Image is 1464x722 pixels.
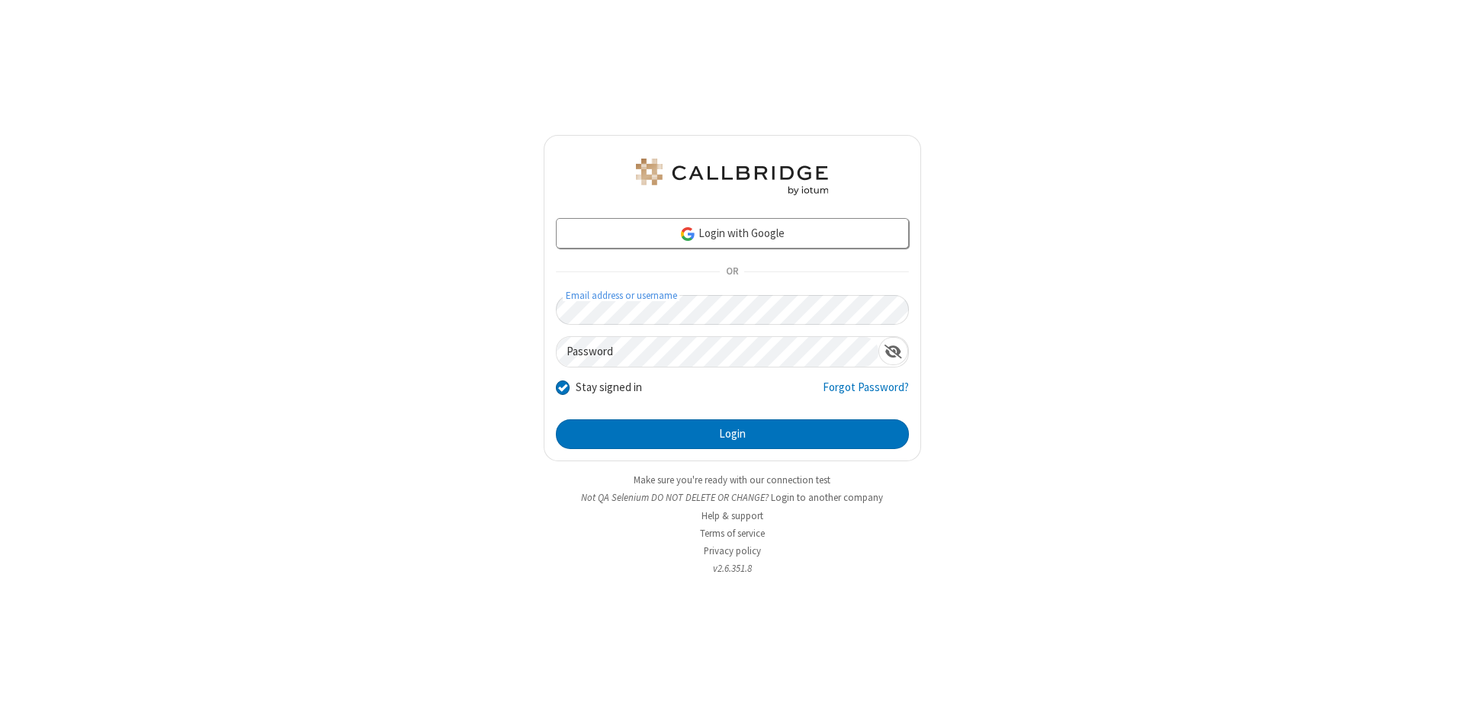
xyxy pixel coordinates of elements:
img: google-icon.png [679,226,696,242]
button: Login [556,419,909,450]
a: Make sure you're ready with our connection test [634,473,830,486]
button: Login to another company [771,490,883,505]
a: Privacy policy [704,544,761,557]
div: Show password [878,337,908,365]
a: Help & support [701,509,763,522]
a: Terms of service [700,527,765,540]
img: QA Selenium DO NOT DELETE OR CHANGE [633,159,831,195]
input: Email address or username [556,295,909,325]
li: v2.6.351.8 [544,561,921,576]
span: OR [720,262,744,283]
a: Forgot Password? [823,379,909,408]
label: Stay signed in [576,379,642,396]
li: Not QA Selenium DO NOT DELETE OR CHANGE? [544,490,921,505]
a: Login with Google [556,218,909,249]
input: Password [557,337,878,367]
iframe: Chat [1426,682,1453,711]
